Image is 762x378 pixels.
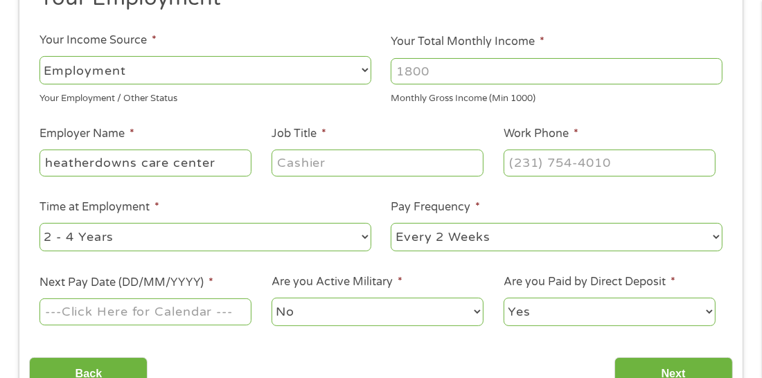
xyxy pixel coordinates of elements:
[504,127,578,141] label: Work Phone
[39,298,251,325] input: ---Click Here for Calendar ---
[272,275,402,289] label: Are you Active Military
[272,150,484,176] input: Cashier
[504,150,716,176] input: (231) 754-4010
[272,127,326,141] label: Job Title
[391,35,544,49] label: Your Total Monthly Income
[39,87,371,106] div: Your Employment / Other Status
[391,87,723,106] div: Monthly Gross Income (Min 1000)
[391,58,723,84] input: 1800
[391,200,480,215] label: Pay Frequency
[39,127,134,141] label: Employer Name
[39,33,157,48] label: Your Income Source
[504,275,675,289] label: Are you Paid by Direct Deposit
[39,200,159,215] label: Time at Employment
[39,150,251,176] input: Walmart
[39,276,213,290] label: Next Pay Date (DD/MM/YYYY)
